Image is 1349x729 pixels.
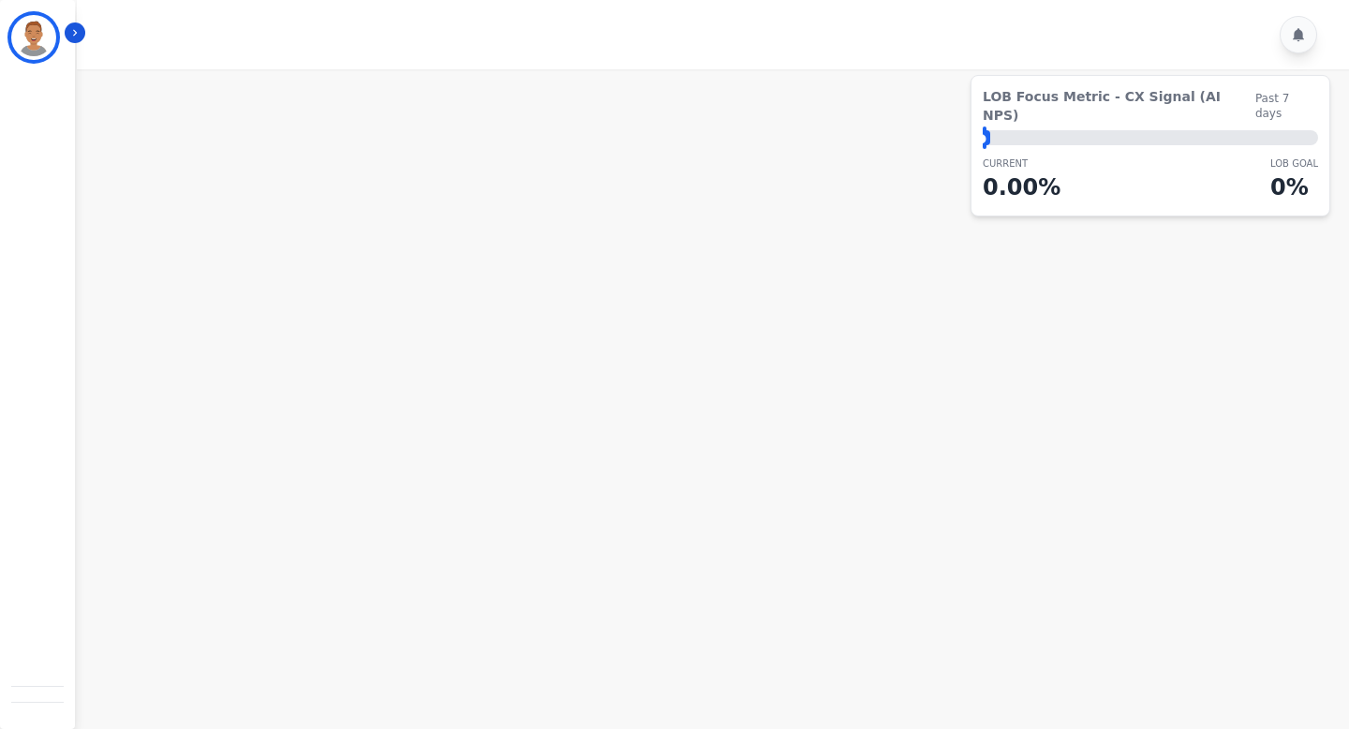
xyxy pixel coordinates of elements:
p: CURRENT [983,156,1060,171]
img: Bordered avatar [11,15,56,60]
div: ⬤ [983,130,990,145]
span: Past 7 days [1255,91,1318,121]
p: 0 % [1270,171,1318,204]
p: LOB Goal [1270,156,1318,171]
p: 0.00 % [983,171,1060,204]
span: LOB Focus Metric - CX Signal (AI NPS) [983,87,1255,125]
